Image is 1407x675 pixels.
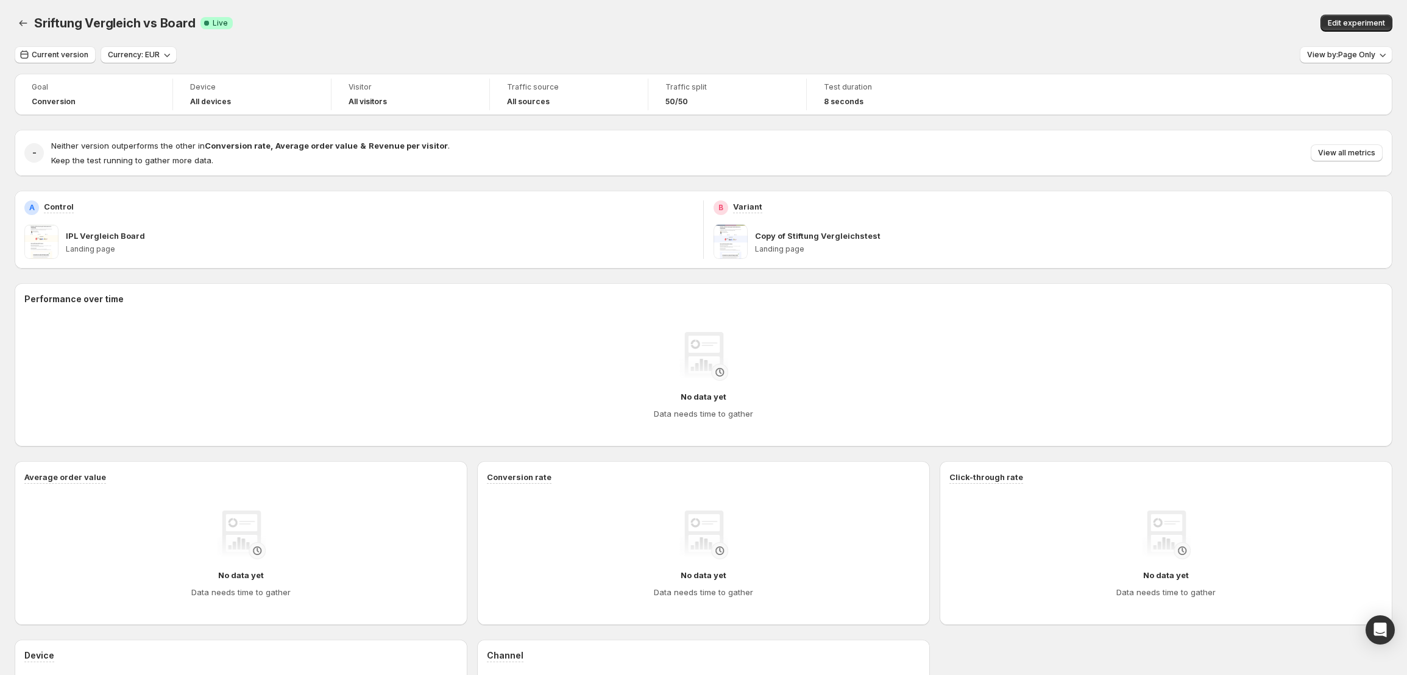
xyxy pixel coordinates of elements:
[1320,15,1392,32] button: Edit experiment
[275,141,358,150] strong: Average order value
[654,586,753,598] h4: Data needs time to gather
[190,97,231,107] h4: All devices
[32,97,76,107] span: Conversion
[32,81,155,108] a: GoalConversion
[32,50,88,60] span: Current version
[24,293,1383,305] h2: Performance over time
[755,244,1383,254] p: Landing page
[15,46,96,63] button: Current version
[1143,569,1189,581] h4: No data yet
[824,82,948,92] span: Test duration
[1142,511,1191,559] img: No data yet
[1300,46,1392,63] button: View by:Page Only
[34,16,196,30] span: Sriftung Vergleich vs Board
[108,50,160,60] span: Currency: EUR
[507,97,550,107] h4: All sources
[29,203,35,213] h2: A
[24,649,54,662] h3: Device
[32,82,155,92] span: Goal
[349,82,472,92] span: Visitor
[507,82,631,92] span: Traffic source
[714,225,748,259] img: Copy of Stiftung Vergleichstest
[66,244,693,254] p: Landing page
[205,141,271,150] strong: Conversion rate
[1307,50,1375,60] span: View by: Page Only
[44,200,74,213] p: Control
[824,81,948,108] a: Test duration8 seconds
[949,471,1023,483] h3: Click-through rate
[681,569,726,581] h4: No data yet
[213,18,228,28] span: Live
[1328,18,1385,28] span: Edit experiment
[487,471,551,483] h3: Conversion rate
[349,81,472,108] a: VisitorAll visitors
[681,391,726,403] h4: No data yet
[101,46,177,63] button: Currency: EUR
[665,97,688,107] span: 50/50
[51,141,450,150] span: Neither version outperforms the other in .
[190,82,314,92] span: Device
[66,230,145,242] p: IPL Vergleich Board
[271,141,273,150] strong: ,
[733,200,762,213] p: Variant
[217,511,266,559] img: No data yet
[665,82,789,92] span: Traffic split
[1318,148,1375,158] span: View all metrics
[718,203,723,213] h2: B
[755,230,881,242] p: Copy of Stiftung Vergleichstest
[654,408,753,420] h4: Data needs time to gather
[51,155,213,165] span: Keep the test running to gather more data.
[191,586,291,598] h4: Data needs time to gather
[679,332,728,381] img: No data yet
[15,15,32,32] button: Back
[349,97,387,107] h4: All visitors
[665,81,789,108] a: Traffic split50/50
[507,81,631,108] a: Traffic sourceAll sources
[679,511,728,559] img: No data yet
[24,225,58,259] img: IPL Vergleich Board
[369,141,448,150] strong: Revenue per visitor
[487,649,523,662] h3: Channel
[1366,615,1395,645] div: Open Intercom Messenger
[24,471,106,483] h3: Average order value
[824,97,863,107] span: 8 seconds
[218,569,264,581] h4: No data yet
[32,147,37,159] h2: -
[360,141,366,150] strong: &
[1116,586,1216,598] h4: Data needs time to gather
[190,81,314,108] a: DeviceAll devices
[1311,144,1383,161] button: View all metrics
